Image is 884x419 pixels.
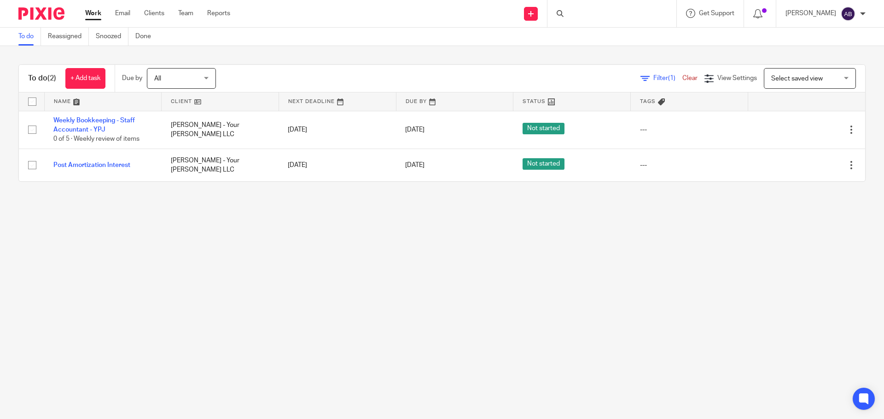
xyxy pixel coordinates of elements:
[279,111,396,149] td: [DATE]
[28,74,56,83] h1: To do
[53,117,135,133] a: Weekly Bookkeeping - Staff Accountant - YPJ
[207,9,230,18] a: Reports
[405,162,425,168] span: [DATE]
[115,9,130,18] a: Email
[523,158,564,170] span: Not started
[279,149,396,181] td: [DATE]
[668,75,675,81] span: (1)
[162,149,279,181] td: [PERSON_NAME] - Your [PERSON_NAME] LLC
[65,68,105,89] a: + Add task
[682,75,698,81] a: Clear
[640,161,739,170] div: ---
[47,75,56,82] span: (2)
[53,162,130,168] a: Post Amortization Interest
[785,9,836,18] p: [PERSON_NAME]
[96,28,128,46] a: Snoozed
[144,9,164,18] a: Clients
[640,99,656,104] span: Tags
[717,75,757,81] span: View Settings
[154,75,161,82] span: All
[18,7,64,20] img: Pixie
[771,75,823,82] span: Select saved view
[178,9,193,18] a: Team
[122,74,142,83] p: Due by
[53,136,140,142] span: 0 of 5 · Weekly review of items
[135,28,158,46] a: Done
[640,125,739,134] div: ---
[841,6,855,21] img: svg%3E
[653,75,682,81] span: Filter
[699,10,734,17] span: Get Support
[85,9,101,18] a: Work
[523,123,564,134] span: Not started
[18,28,41,46] a: To do
[162,111,279,149] td: [PERSON_NAME] - Your [PERSON_NAME] LLC
[405,126,425,133] span: [DATE]
[48,28,89,46] a: Reassigned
